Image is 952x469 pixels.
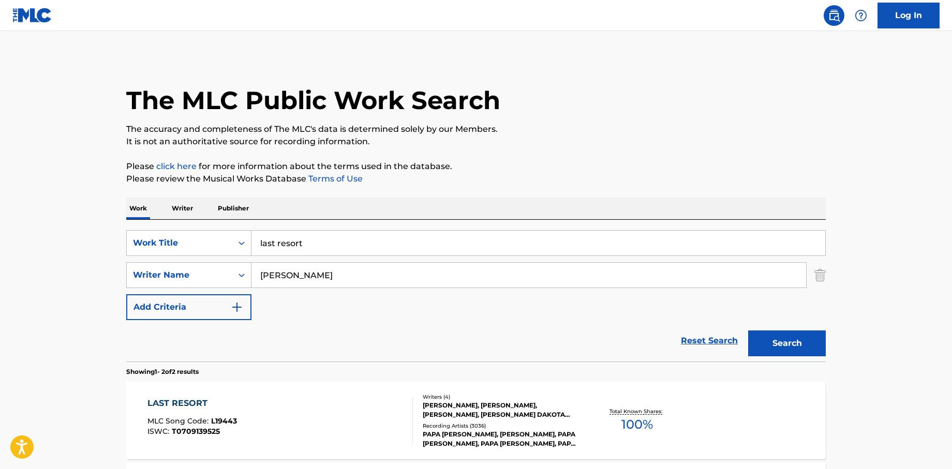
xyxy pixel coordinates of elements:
[126,367,199,376] p: Showing 1 - 2 of 2 results
[423,422,579,430] div: Recording Artists ( 3036 )
[828,9,840,22] img: search
[814,262,826,288] img: Delete Criterion
[855,9,867,22] img: help
[126,230,826,361] form: Search Form
[676,329,743,352] a: Reset Search
[824,5,844,26] a: Public Search
[126,160,826,173] p: Please for more information about the terms used in the database.
[231,301,243,313] img: 9d2ae6d4665cec9f34b9.svg
[423,393,579,401] div: Writers ( 4 )
[748,330,826,356] button: Search
[851,5,871,26] div: Help
[126,135,826,148] p: It is not an authoritative source for recording information.
[423,401,579,419] div: [PERSON_NAME], [PERSON_NAME], [PERSON_NAME], [PERSON_NAME] DAKOTA [PERSON_NAME]
[147,397,237,410] div: LAST RESORT
[172,427,220,436] span: T0709139525
[169,198,196,219] p: Writer
[877,3,940,28] a: Log In
[621,415,653,434] span: 100 %
[126,294,251,320] button: Add Criteria
[133,269,226,281] div: Writer Name
[156,161,197,171] a: click here
[12,8,52,23] img: MLC Logo
[423,430,579,448] div: PAPA [PERSON_NAME], [PERSON_NAME], PAPA [PERSON_NAME], PAPA [PERSON_NAME], PAPA [PERSON_NAME], PA...
[126,198,150,219] p: Work
[133,237,226,249] div: Work Title
[306,174,363,184] a: Terms of Use
[609,407,665,415] p: Total Known Shares:
[215,198,252,219] p: Publisher
[126,85,500,116] h1: The MLC Public Work Search
[147,416,211,426] span: MLC Song Code :
[126,173,826,185] p: Please review the Musical Works Database
[147,427,172,436] span: ISWC :
[126,123,826,135] p: The accuracy and completeness of The MLC's data is determined solely by our Members.
[211,416,237,426] span: L19443
[126,382,826,459] a: LAST RESORTMLC Song Code:L19443ISWC:T0709139525Writers (4)[PERSON_NAME], [PERSON_NAME], [PERSON_N...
